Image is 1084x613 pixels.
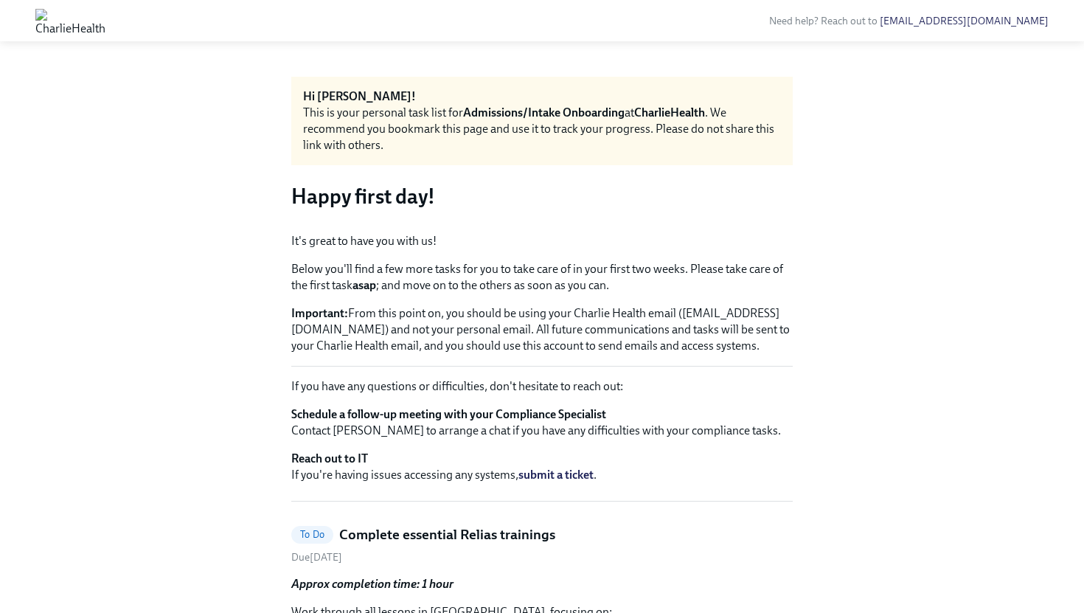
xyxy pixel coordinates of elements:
span: To Do [291,529,333,540]
h5: Complete essential Relias trainings [339,525,555,544]
strong: Important: [291,306,348,320]
strong: Approx completion time: 1 hour [291,577,454,591]
strong: Reach out to IT [291,451,368,465]
strong: asap [352,278,376,292]
strong: Admissions/Intake Onboarding [463,105,625,120]
p: If you have any questions or difficulties, don't hesitate to reach out: [291,378,793,395]
span: Need help? Reach out to [769,15,1049,27]
div: This is your personal task list for at . We recommend you bookmark this page and use it to track ... [303,105,781,153]
img: CharlieHealth [35,9,105,32]
p: Contact [PERSON_NAME] to arrange a chat if you have any difficulties with your compliance tasks. [291,406,793,439]
strong: CharlieHealth [634,105,705,120]
h3: Happy first day! [291,183,793,209]
strong: Hi [PERSON_NAME]! [303,89,416,103]
a: To DoComplete essential Relias trainingsDue[DATE] [291,525,793,564]
span: Friday, October 3rd 2025, 9:00 am [291,551,342,564]
p: If you're having issues accessing any systems, . [291,451,793,483]
a: submit a ticket [518,468,594,482]
p: Below you'll find a few more tasks for you to take care of in your first two weeks. Please take c... [291,261,793,294]
a: [EMAIL_ADDRESS][DOMAIN_NAME] [880,15,1049,27]
p: It's great to have you with us! [291,233,793,249]
p: From this point on, you should be using your Charlie Health email ([EMAIL_ADDRESS][DOMAIN_NAME]) ... [291,305,793,354]
strong: Schedule a follow-up meeting with your Compliance Specialist [291,407,606,421]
